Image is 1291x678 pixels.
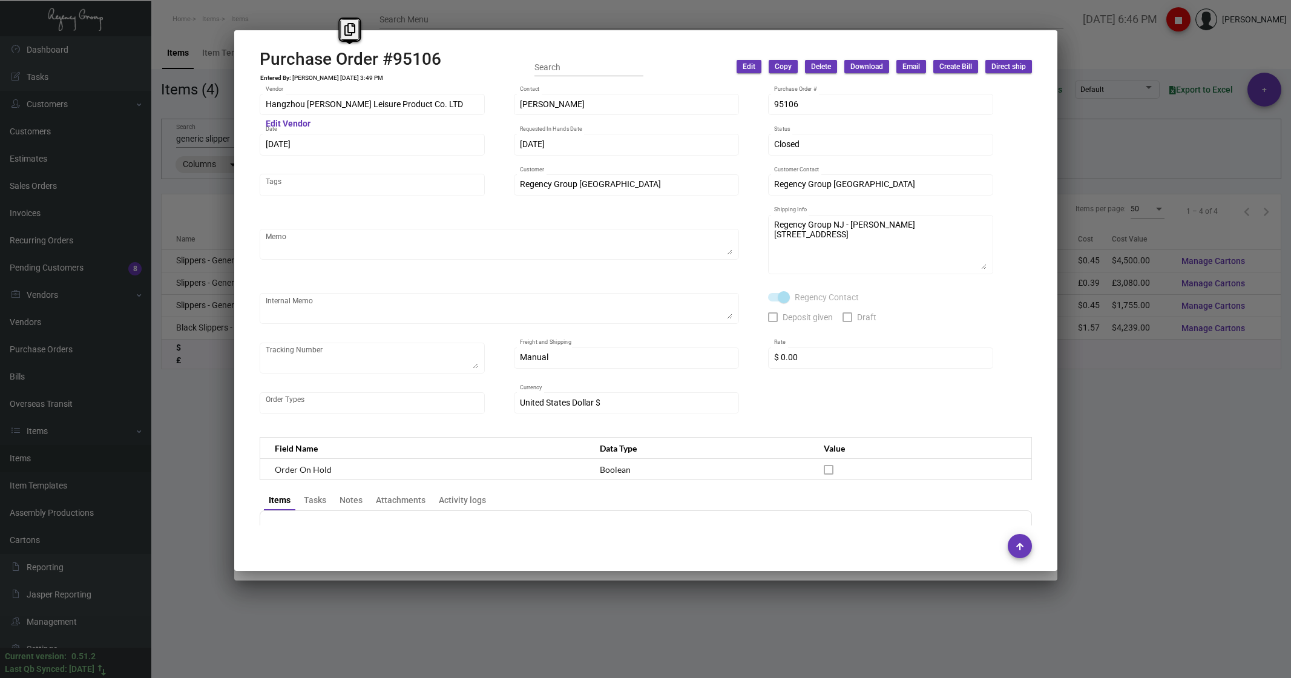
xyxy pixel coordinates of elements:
[896,60,926,73] button: Email
[811,62,831,72] span: Delete
[812,438,1031,459] th: Value
[991,62,1026,72] span: Direct ship
[439,494,486,507] div: Activity logs
[344,23,355,36] i: Copy
[775,62,792,72] span: Copy
[795,290,859,304] span: Regency Contact
[260,438,588,459] th: Field Name
[769,60,798,73] button: Copy
[292,74,384,82] td: [PERSON_NAME] [DATE] 3:49 PM
[857,310,876,324] span: Draft
[600,464,631,475] span: Boolean
[737,60,761,73] button: Edit
[269,494,291,507] div: Items
[844,60,889,73] button: Download
[933,60,978,73] button: Create Bill
[774,139,800,149] span: Closed
[939,62,972,72] span: Create Bill
[376,494,425,507] div: Attachments
[588,438,812,459] th: Data Type
[260,49,441,70] h2: Purchase Order #95106
[266,119,310,129] mat-hint: Edit Vendor
[5,663,94,676] div: Last Qb Synced: [DATE]
[743,62,755,72] span: Edit
[275,464,332,475] span: Order On Hold
[5,650,67,663] div: Current version:
[783,310,833,324] span: Deposit given
[260,74,292,82] td: Entered By:
[340,494,363,507] div: Notes
[985,60,1032,73] button: Direct ship
[850,62,883,72] span: Download
[71,650,96,663] div: 0.51.2
[304,494,326,507] div: Tasks
[805,60,837,73] button: Delete
[520,352,548,362] span: Manual
[902,62,920,72] span: Email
